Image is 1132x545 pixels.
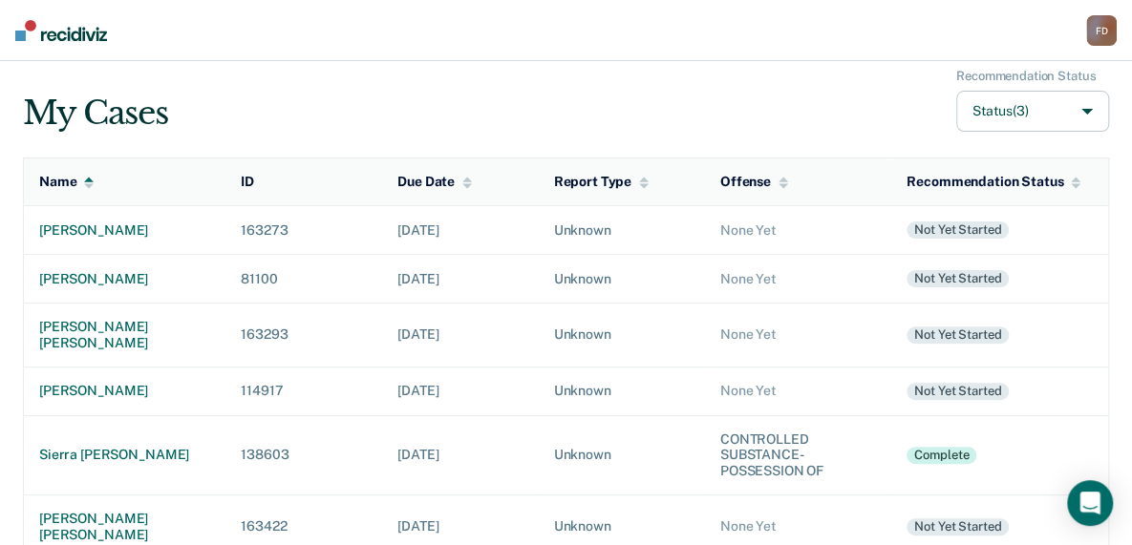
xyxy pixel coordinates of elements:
[39,174,94,190] div: Name
[539,303,705,367] td: Unknown
[382,367,538,415] td: [DATE]
[225,303,382,367] td: 163293
[225,205,382,254] td: 163273
[539,415,705,494] td: Unknown
[720,326,876,343] div: None Yet
[241,174,254,190] div: ID
[720,518,876,535] div: None Yet
[554,174,649,190] div: Report Type
[39,222,210,239] div: [PERSON_NAME]
[225,415,382,494] td: 138603
[39,319,210,351] div: [PERSON_NAME] [PERSON_NAME]
[39,383,210,399] div: [PERSON_NAME]
[720,383,876,399] div: None Yet
[720,174,788,190] div: Offense
[539,205,705,254] td: Unknown
[397,174,472,190] div: Due Date
[1086,15,1117,46] div: F D
[225,367,382,415] td: 114917
[225,254,382,303] td: 81100
[907,447,976,464] div: Complete
[39,511,210,543] div: [PERSON_NAME] [PERSON_NAME]
[23,94,167,133] div: My Cases
[1067,480,1113,526] div: Open Intercom Messenger
[720,222,876,239] div: None Yet
[907,518,1009,535] div: Not yet started
[39,271,210,287] div: [PERSON_NAME]
[539,254,705,303] td: Unknown
[907,174,1080,190] div: Recommendation Status
[907,383,1009,400] div: Not yet started
[907,221,1009,239] div: Not yet started
[539,367,705,415] td: Unknown
[907,270,1009,287] div: Not yet started
[956,69,1096,84] div: Recommendation Status
[15,20,107,41] img: Recidiviz
[382,254,538,303] td: [DATE]
[720,271,876,287] div: None Yet
[39,447,210,463] div: sierra [PERSON_NAME]
[907,326,1009,344] div: Not yet started
[382,205,538,254] td: [DATE]
[720,431,876,479] div: CONTROLLED SUBSTANCE-POSSESSION OF
[1086,15,1117,46] button: FD
[382,415,538,494] td: [DATE]
[382,303,538,367] td: [DATE]
[956,91,1109,132] button: Status(3)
